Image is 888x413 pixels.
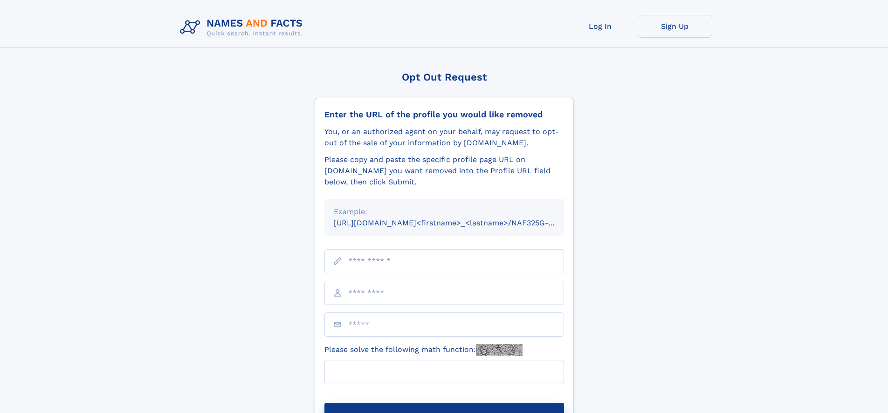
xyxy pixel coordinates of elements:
[563,15,638,38] a: Log In
[334,218,582,227] small: [URL][DOMAIN_NAME]<firstname>_<lastname>/NAF325G-xxxxxxxx
[324,109,564,120] div: Enter the URL of the profile you would like removed
[176,15,310,40] img: Logo Names and Facts
[334,206,555,217] div: Example:
[315,71,574,83] div: Opt Out Request
[324,344,523,356] label: Please solve the following math function:
[638,15,712,38] a: Sign Up
[324,126,564,149] div: You, or an authorized agent on your behalf, may request to opt-out of the sale of your informatio...
[324,154,564,188] div: Please copy and paste the specific profile page URL on [DOMAIN_NAME] you want removed into the Pr...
